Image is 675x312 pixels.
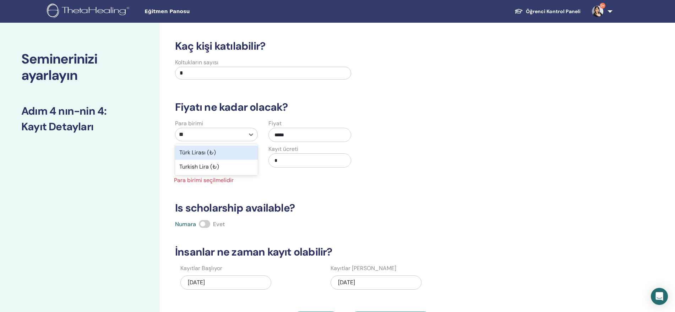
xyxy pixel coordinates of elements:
[175,220,196,228] span: Numara
[21,51,138,83] h2: Seminerinizi ayarlayın
[509,5,586,18] a: Öğrenci Kontrol Paneli
[651,288,668,305] div: Open Intercom Messenger
[515,8,523,14] img: graduation-cap-white.svg
[180,275,271,290] div: [DATE]
[600,3,605,9] span: 9+
[175,58,218,67] label: Koltukların sayısı
[21,120,138,133] h3: Kayıt Detayları
[145,8,251,15] span: Eğitmen Panosu
[213,220,225,228] span: Evet
[171,101,552,114] h3: Fiyatı ne kadar olacak?
[331,275,421,290] div: [DATE]
[47,4,132,20] img: logo.png
[180,264,222,273] label: Kayıtlar Başlıyor
[171,246,552,258] h3: İnsanlar ne zaman kayıt olabilir?
[592,6,603,17] img: default.jpg
[170,176,356,185] span: Para birimi seçilmelidir
[171,40,552,53] h3: Kaç kişi katılabilir?
[21,105,138,117] h3: Adım 4 nın-nin 4 :
[175,160,258,174] div: Turkish Lira (₺)
[268,145,298,153] label: Kayıt ücreti
[171,202,552,214] h3: Is scholarship available?
[175,119,203,128] label: Para birimi
[268,119,282,128] label: Fiyat
[175,146,258,160] div: Türk Lirası (₺)
[331,264,396,273] label: Kayıtlar [PERSON_NAME]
